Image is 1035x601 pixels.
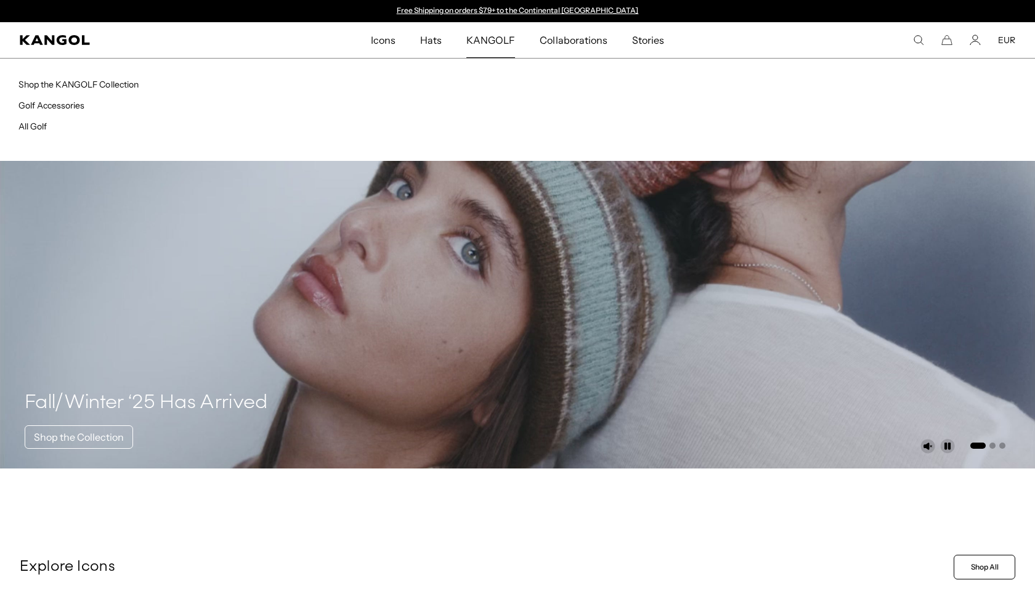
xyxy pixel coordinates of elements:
[420,22,442,58] span: Hats
[408,22,454,58] a: Hats
[920,439,935,454] button: Unmute
[999,443,1005,449] button: Go to slide 3
[359,22,408,58] a: Icons
[970,443,986,449] button: Go to slide 1
[391,6,644,16] div: 1 of 2
[620,22,676,58] a: Stories
[391,6,644,16] slideshow-component: Announcement bar
[397,6,639,15] a: Free Shipping on orders $79+ to the Continental [GEOGRAPHIC_DATA]
[20,35,246,45] a: Kangol
[18,100,84,111] a: Golf Accessories
[454,22,527,58] a: KANGOLF
[632,22,664,58] span: Stories
[466,22,515,58] span: KANGOLF
[954,555,1015,579] a: Shop All
[998,35,1015,46] button: EUR
[25,425,133,449] a: Shop the Collection
[20,558,949,576] p: Explore Icons
[970,35,981,46] a: Account
[18,121,47,132] a: All Golf
[391,6,644,16] div: Announcement
[941,35,952,46] button: Cart
[527,22,619,58] a: Collaborations
[371,22,396,58] span: Icons
[540,22,607,58] span: Collaborations
[969,440,1005,450] ul: Select a slide to show
[989,443,996,449] button: Go to slide 2
[913,35,924,46] summary: Search here
[940,439,955,454] button: Pause
[25,391,268,415] h4: Fall/Winter ‘25 Has Arrived
[18,79,139,90] a: Shop the KANGOLF Collection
